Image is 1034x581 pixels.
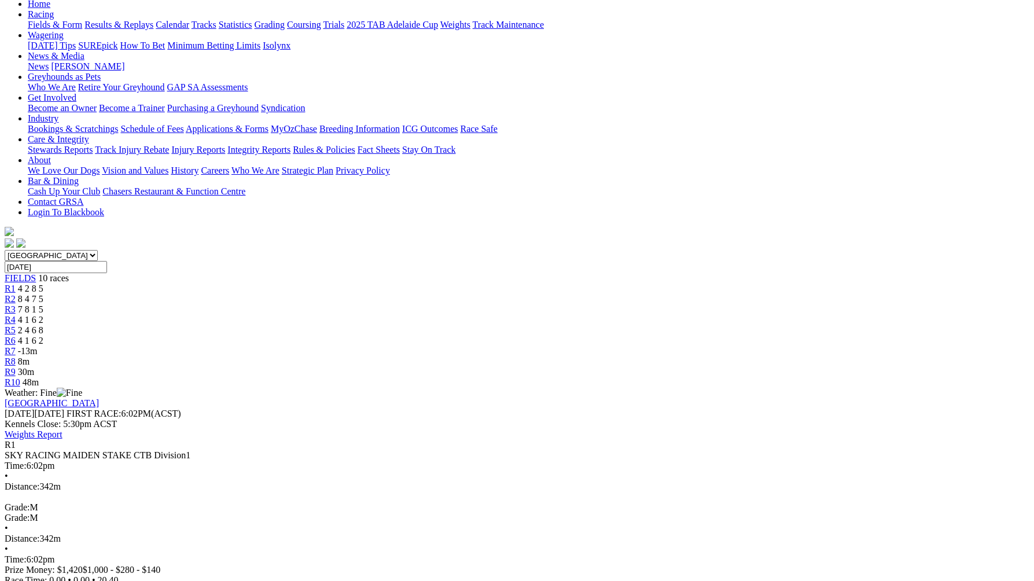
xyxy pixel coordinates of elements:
div: 342m [5,534,1029,544]
div: Greyhounds as Pets [28,82,1029,93]
a: Race Safe [460,124,497,134]
a: Privacy Policy [336,166,390,175]
a: History [171,166,198,175]
a: Statistics [219,20,252,30]
a: R9 [5,367,16,377]
a: Fields & Form [28,20,82,30]
a: Vision and Values [102,166,168,175]
a: News & Media [28,51,84,61]
a: Become a Trainer [99,103,165,113]
span: Distance: [5,481,39,491]
a: Minimum Betting Limits [167,41,260,50]
a: Integrity Reports [227,145,290,155]
div: Prize Money: $1,420 [5,565,1029,575]
a: Who We Are [231,166,279,175]
span: • [5,544,8,554]
a: Care & Integrity [28,134,89,144]
a: GAP SA Assessments [167,82,248,92]
a: [DATE] Tips [28,41,76,50]
a: Wagering [28,30,64,40]
a: Tracks [192,20,216,30]
div: About [28,166,1029,176]
a: Stay On Track [402,145,455,155]
a: Weights Report [5,429,62,439]
span: FIRST RACE: [67,409,121,418]
span: 8m [18,356,30,366]
div: Care & Integrity [28,145,1029,155]
span: • [5,523,8,533]
span: [DATE] [5,409,35,418]
a: R6 [5,336,16,345]
a: Isolynx [263,41,290,50]
a: Industry [28,113,58,123]
a: Calendar [156,20,189,30]
a: Syndication [261,103,305,113]
span: • [5,471,8,481]
a: Greyhounds as Pets [28,72,101,82]
span: 2 4 6 8 [18,325,43,335]
span: R3 [5,304,16,314]
span: Weather: Fine [5,388,82,398]
a: Who We Are [28,82,76,92]
span: Grade: [5,513,30,523]
a: R1 [5,284,16,293]
span: 4 1 6 2 [18,336,43,345]
a: We Love Our Dogs [28,166,100,175]
a: SUREpick [78,41,117,50]
div: Racing [28,20,1029,30]
div: Wagering [28,41,1029,51]
a: R10 [5,377,20,387]
span: R7 [5,346,16,356]
a: Retire Your Greyhound [78,82,165,92]
span: 8 4 7 5 [18,294,43,304]
span: [DATE] [5,409,64,418]
div: M [5,513,1029,523]
a: ICG Outcomes [402,124,458,134]
img: Fine [57,388,82,398]
div: SKY RACING MAIDEN STAKE CTB Division1 [5,450,1029,461]
a: Schedule of Fees [120,124,183,134]
a: Results & Replays [84,20,153,30]
a: Bar & Dining [28,176,79,186]
span: 30m [18,367,34,377]
a: Get Involved [28,93,76,102]
a: Grading [255,20,285,30]
span: R8 [5,356,16,366]
span: Distance: [5,534,39,543]
div: 6:02pm [5,461,1029,471]
div: Bar & Dining [28,186,1029,197]
a: Coursing [287,20,321,30]
a: Breeding Information [319,124,400,134]
input: Select date [5,261,107,273]
span: Grade: [5,502,30,512]
span: R2 [5,294,16,304]
a: Contact GRSA [28,197,83,207]
div: Kennels Close: 5:30pm ACST [5,419,1029,429]
a: Login To Blackbook [28,207,104,217]
span: R4 [5,315,16,325]
a: Trials [323,20,344,30]
a: Track Injury Rebate [95,145,169,155]
a: FIELDS [5,273,36,283]
div: M [5,502,1029,513]
div: 6:02pm [5,554,1029,565]
div: News & Media [28,61,1029,72]
a: 2025 TAB Adelaide Cup [347,20,438,30]
div: 342m [5,481,1029,492]
span: 48m [23,377,39,387]
a: Cash Up Your Club [28,186,100,196]
span: 4 1 6 2 [18,315,43,325]
a: News [28,61,49,71]
a: Fact Sheets [358,145,400,155]
a: [GEOGRAPHIC_DATA] [5,398,99,408]
a: Rules & Policies [293,145,355,155]
img: logo-grsa-white.png [5,227,14,236]
span: Time: [5,461,27,470]
span: Time: [5,554,27,564]
a: Racing [28,9,54,19]
div: Industry [28,124,1029,134]
img: twitter.svg [16,238,25,248]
